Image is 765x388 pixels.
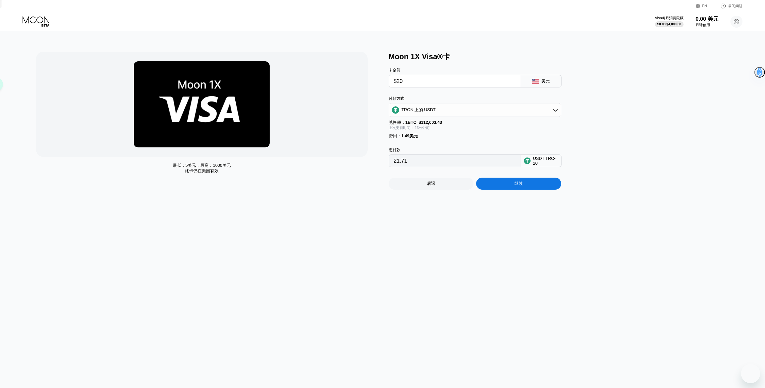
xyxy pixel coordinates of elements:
[657,22,666,26] font: $0.00
[389,133,397,138] font: 费用
[185,163,196,168] font: 5美元
[655,16,684,27] div: Visa每月消费限额$0.00/$4,000.00
[402,107,436,112] font: TRON 上的 USDT
[476,178,561,190] div: 继续
[389,126,414,130] font: 上次更新时间：
[196,163,213,168] font: ，最高：
[419,120,442,125] font: $112,003.43
[533,156,555,166] font: USDT TRC-20
[389,120,405,125] font: 兑换率：
[702,4,707,8] font: EN
[213,163,231,168] font: 1000美元
[514,181,523,186] font: 继续
[666,22,681,26] font: $4,000.00
[389,148,400,152] font: 您付款
[173,163,185,168] font: 最低：
[416,120,419,125] font: ≈
[389,104,561,116] div: TRON 上的 USDT
[655,16,684,20] font: Visa每月消费限额
[666,22,666,26] font: /
[394,75,516,87] input: 0.00 美元
[408,120,416,125] font: BTC
[202,168,219,173] font: 美国有效
[696,23,710,27] font: 月球信用
[397,133,401,138] font: ：
[696,3,714,9] div: EN
[728,4,742,8] font: 常问问题
[696,15,718,28] div: 0.00 美元月球信用
[415,126,430,130] font: 13分钟前
[541,78,550,83] font: 美元
[389,52,451,61] font: Moon 1X Visa®卡
[185,168,202,173] font: 此卡仅在
[405,120,408,125] font: 1
[714,3,742,9] div: 常问问题
[389,178,474,190] div: 后退
[696,16,718,22] font: 0.00 美元
[389,68,400,72] font: 卡金额
[401,133,418,138] font: 1.49美元
[389,96,404,101] font: 付款方式
[741,364,760,383] iframe: 启动消息传送窗口的按钮
[427,181,435,186] font: 后退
